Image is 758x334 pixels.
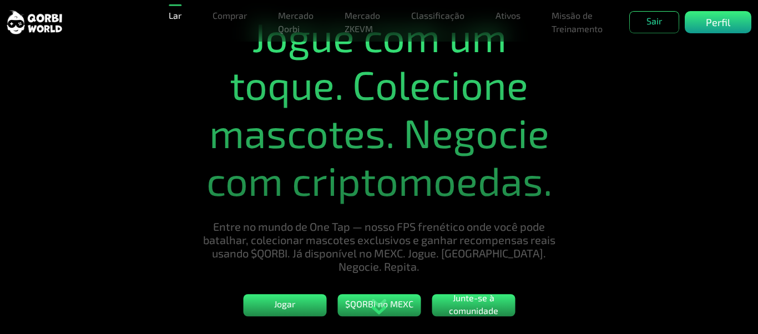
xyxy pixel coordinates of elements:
[164,4,186,27] a: Lar
[547,4,607,40] a: Missão de Treinamento
[208,4,251,27] a: Comprar
[278,10,314,34] font: Mercado Qorbi
[496,10,521,21] font: Ativos
[7,9,62,36] img: logotipo de marca pegajoso
[491,4,525,27] a: Ativos
[345,10,380,34] font: Mercado ZKEVM
[552,10,603,34] font: Missão de Treinamento
[355,284,403,334] div: animação
[274,4,318,40] a: Mercado Qorbi
[213,10,247,21] font: Comprar
[203,220,555,273] font: Entre no mundo de One Tap — nosso FPS frenético onde você pode batalhar, colecionar mascotes excl...
[340,4,385,40] a: Mercado ZKEVM
[411,10,464,21] font: Classificação
[629,11,679,33] button: Sair
[206,12,552,204] font: Jogue com um toque. Colecione mascotes. Negocie com criptomoedas.
[407,4,469,27] a: Classificação
[706,16,730,28] font: Perfil
[169,10,181,21] font: Lar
